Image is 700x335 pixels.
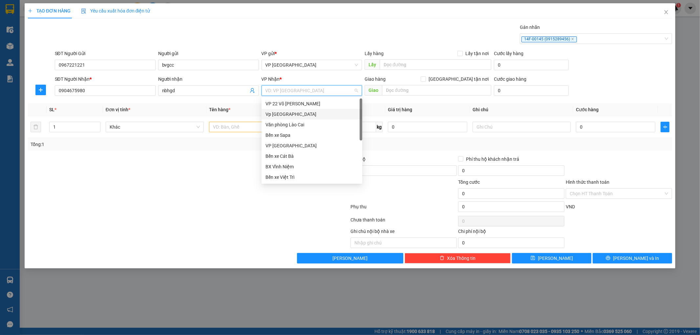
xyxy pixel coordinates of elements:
input: Dọc đường [382,85,491,95]
div: SĐT Người Nhận [55,75,156,83]
button: delete [31,122,41,132]
span: Lấy [365,59,380,70]
span: Tổng cước [458,179,480,185]
div: VP Mỹ Đình [262,140,362,151]
button: [PERSON_NAME] [297,253,403,263]
button: save[PERSON_NAME] [512,253,591,263]
span: Phí thu hộ khách nhận trả [463,156,522,163]
span: Giao [365,85,382,95]
span: Khác [110,122,200,132]
button: printer[PERSON_NAME] và In [593,253,672,263]
button: plus [661,122,669,132]
input: Cước lấy hàng [494,60,569,70]
span: save [531,256,535,261]
div: Bến xe Sapa [262,130,362,140]
span: Lấy hàng [365,51,384,56]
span: Yêu cầu xuất hóa đơn điện tử [81,8,150,13]
label: Gán nhãn [520,25,540,30]
div: Vp Thượng Lý [262,109,362,119]
label: Cước giao hàng [494,76,526,82]
div: Bến xe Sapa [265,132,358,139]
div: Vp [GEOGRAPHIC_DATA] [265,111,358,118]
img: icon [81,9,86,14]
input: Cước giao hàng [494,85,569,96]
input: Ghi Chú [473,122,571,132]
span: [PERSON_NAME] [332,255,368,262]
label: Hình thức thanh toán [566,179,609,185]
button: Close [657,3,675,22]
button: plus [35,85,46,95]
button: deleteXóa Thông tin [405,253,511,263]
div: Người nhận [158,75,259,83]
input: 0 [388,122,467,132]
span: plus [36,87,46,93]
div: BX Vĩnh Niệm [265,163,358,170]
div: Ghi chú nội bộ nhà xe [350,228,457,238]
span: plus [28,9,32,13]
div: Tổng: 1 [31,141,270,148]
div: Phụ thu [350,203,458,215]
span: SL [49,107,54,112]
th: Ghi chú [470,103,573,116]
span: VP Mỹ Đình [265,60,358,70]
span: [GEOGRAPHIC_DATA] tận nơi [426,75,491,83]
span: VP Nhận [262,76,280,82]
div: Bến xe Cát Bà [265,153,358,160]
span: printer [606,256,610,261]
div: Bến xe Việt Trì [265,174,358,181]
input: Nhập ghi chú [350,238,457,248]
span: Tên hàng [209,107,230,112]
div: VP 22 Võ Nguyên Giáp [262,98,362,109]
div: Bến xe Việt Trì [262,172,362,182]
div: Chi phí nội bộ [458,228,564,238]
div: VP [GEOGRAPHIC_DATA] [265,142,358,149]
span: [PERSON_NAME] và In [613,255,659,262]
span: user-add [250,88,255,93]
div: VP gửi [262,50,362,57]
div: Văn phòng Lào Cai [262,119,362,130]
span: Cước hàng [576,107,599,112]
div: SĐT Người Gửi [55,50,156,57]
input: VD: Bàn, Ghế [209,122,307,132]
div: BX Vĩnh Niệm [262,161,362,172]
div: Bến xe Cát Bà [262,151,362,161]
input: Dọc đường [380,59,491,70]
span: Giá trị hàng [388,107,412,112]
span: Lấy tận nơi [463,50,491,57]
div: Người gửi [158,50,259,57]
span: TẠO ĐƠN HÀNG [28,8,71,13]
span: close [664,10,669,15]
span: VND [566,204,575,209]
span: close [571,37,574,41]
span: 14F-00145 (0915289456) [521,36,577,42]
span: plus [661,124,669,130]
div: Chưa thanh toán [350,216,458,228]
span: Giao hàng [365,76,386,82]
div: Văn phòng Lào Cai [265,121,358,128]
span: Đơn vị tính [106,107,130,112]
label: Cước lấy hàng [494,51,523,56]
span: kg [376,122,383,132]
span: Xóa Thông tin [447,255,476,262]
div: VP 22 Võ [PERSON_NAME] [265,100,358,107]
span: [PERSON_NAME] [538,255,573,262]
span: delete [440,256,444,261]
